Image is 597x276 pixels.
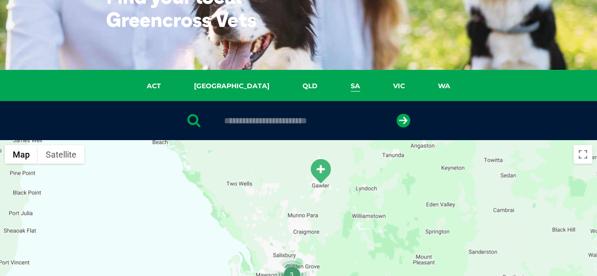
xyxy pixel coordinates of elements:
button: Search [579,43,588,52]
div: Gawler [309,158,332,184]
a: QLD [286,81,334,92]
a: WA [421,81,467,92]
button: Show street map [5,145,38,164]
a: VIC [377,81,421,92]
a: ACT [130,81,177,92]
a: SA [334,81,377,92]
a: [GEOGRAPHIC_DATA] [177,81,286,92]
button: Toggle fullscreen view [573,145,592,164]
button: Show satellite imagery [38,145,84,164]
